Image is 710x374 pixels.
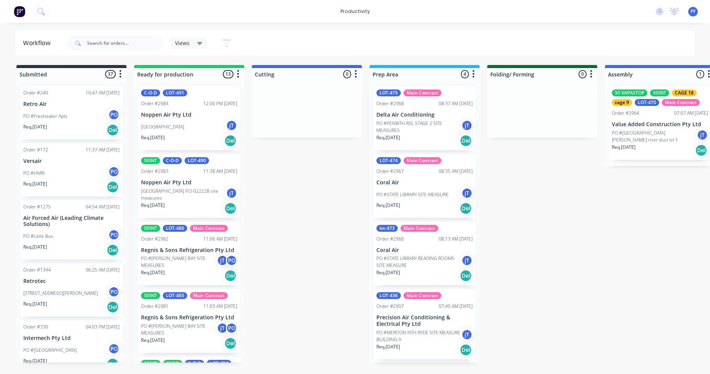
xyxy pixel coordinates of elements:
div: 25EXT [141,360,160,367]
div: Order #2968 [376,100,404,107]
div: 50INTLOT-485Main ContractOrder #298111:03 AM [DATE]Regnis & Sons Refrigeration Pty LtdPO #[PERSON... [138,289,240,353]
div: Order #33004:03 PM [DATE]Intermech Pty LtdPO #[GEOGRAPHIC_DATA]POReq.[DATE]Del [20,320,123,374]
p: Req. [DATE] [376,269,400,276]
div: 08:37 AM [DATE] [439,100,473,107]
div: Del [460,135,472,147]
div: Order #330 [23,324,48,330]
div: Del [224,202,237,215]
div: 04:54 AM [DATE] [86,203,120,210]
div: Del [695,144,707,156]
div: jT [697,129,708,141]
div: 11:38 AM [DATE] [203,168,237,175]
div: Order #2984 [141,100,169,107]
div: Order #127504:54 AM [DATE]Air Forced Air (Leading Climate Solutions)PO #Little BoxPOReq.[DATE]Del [20,200,123,260]
div: Order #134406:25 AM [DATE]Retrotec[STREET_ADDRESS][PERSON_NAME]POReq.[DATE]Del [20,263,123,317]
div: C-O-D [185,360,204,367]
div: LOT-436 [376,292,401,299]
p: Req. [DATE] [612,144,635,151]
img: Factory [14,6,25,17]
div: PO [108,229,120,241]
div: Main Contract [400,225,438,232]
span: Views [175,39,190,47]
div: Del [224,337,237,350]
div: LOT-475 [376,89,401,96]
p: Req. [DATE] [141,337,165,344]
p: Retrotec [23,278,120,285]
div: LOT-491 [163,89,187,96]
div: Del [107,358,119,370]
div: Order #24010:47 AM [DATE]Retro AirPO #Freshwater AptsPOReq.[DATE]Del [20,86,123,140]
p: Req. [DATE] [376,134,400,141]
div: Order #2907 [376,303,404,310]
div: Del [107,124,119,136]
div: Order #2983 [141,168,169,175]
div: LOT-484 [207,360,231,367]
p: Versair [23,158,120,164]
div: jT [461,187,473,199]
div: cage 9 [612,99,632,106]
div: 11:06 AM [DATE] [203,236,237,242]
div: LOT-474Main ContractOrder #296708:35 AM [DATE]Coral AirPO #STATE LIBRARY SITE MEASUREjTReq.[DATE]Del [373,154,476,218]
p: PO #Freshwater Apts [23,113,68,120]
div: C-O-D [163,157,182,164]
div: C-O-DLOT-491Order #298412:06 PM [DATE]Noppen Air Pty Ltd[GEOGRAPHIC_DATA]jTReq.[DATE]Del [138,86,240,150]
div: 50INT [141,292,160,299]
div: jT [461,329,473,340]
div: jT [217,255,228,266]
p: PO #[GEOGRAPHIC_DATA] [23,347,77,354]
div: 50INTLOT-486Main ContractOrder #298211:06 AM [DATE]Regnis & Sons Refrigeration Pty LtdPO #[PERSON... [138,222,240,286]
div: PO [108,343,120,354]
p: PO #HMRI [23,170,45,177]
div: LOT-475Main ContractOrder #296808:37 AM [DATE]Delta Air ConditioningPO #PENRITH RSL STAGE 2 SITE ... [373,86,476,150]
div: lot-473Main ContractOrder #296608:13 AM [DATE]Coral AirPO #STATE LIBRARY READING ROOMS SITE MEASU... [373,222,476,286]
div: 06:25 AM [DATE] [86,267,120,273]
div: Del [224,135,237,147]
div: Order #2982 [141,236,169,242]
div: 07:40 AM [DATE] [439,303,473,310]
p: Req. [DATE] [141,269,165,276]
div: 08:35 AM [DATE] [439,168,473,175]
p: Noppen Air Pty Ltd [141,112,237,118]
input: Search for orders... [87,36,163,51]
div: C-O-D [141,89,160,96]
div: 08:13 AM [DATE] [439,236,473,242]
p: Retro Air [23,101,120,107]
p: [GEOGRAPHIC_DATA] P.O-022228 site measures [141,188,226,202]
div: LOT-485 [163,292,187,299]
div: Main Contract [190,292,228,299]
div: Del [107,301,119,313]
p: Noppen Air Pty Ltd [141,179,237,186]
div: 25INT [163,360,182,367]
p: [STREET_ADDRESS][PERSON_NAME] [23,290,98,297]
p: Delta Air Conditioning [376,112,473,118]
p: Req. [DATE] [23,180,47,187]
p: Regnis & Sons Refrigeration Pty Ltd [141,314,237,321]
div: Main Contract [662,99,700,106]
div: Del [107,244,119,256]
div: LOT-474 [376,157,401,164]
div: CAGE 18 [672,89,697,96]
div: Del [107,181,119,193]
p: Req. [DATE] [376,202,400,209]
div: Order #1344 [23,267,51,273]
div: productivity [337,6,374,17]
div: PO [108,166,120,177]
div: PO [226,255,237,266]
p: [GEOGRAPHIC_DATA] [141,124,184,130]
div: jT [461,120,473,131]
p: PO #[GEOGRAPHIC_DATA][PERSON_NAME] riser duct lvl 1 [612,130,697,143]
p: PO #STATE LIBRARY READING ROOMS SITE MEASURE [376,255,461,269]
div: 11:03 AM [DATE] [203,303,237,310]
p: Req. [DATE] [23,358,47,364]
div: PO [108,286,120,298]
div: PO [108,109,120,120]
div: 50INTC-O-DLOT-490Order #298311:38 AM [DATE]Noppen Air Pty Ltd[GEOGRAPHIC_DATA] P.O-022228 site me... [138,154,240,218]
p: PO #PENRITH RSL STAGE 2 SITE MEASURES [376,120,461,134]
div: 50INT [141,157,160,164]
div: 50 VAPASTOP [612,89,647,96]
p: Req. [DATE] [23,124,47,130]
div: 11:37 AM [DATE] [86,146,120,153]
div: Order #2964 [612,110,639,117]
p: Req. [DATE] [141,202,165,209]
p: Value Added Construction Pty Ltd [612,121,708,128]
